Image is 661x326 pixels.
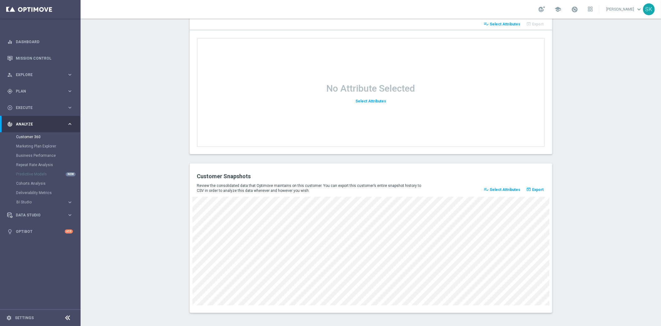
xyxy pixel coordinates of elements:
a: Settings [15,316,34,320]
div: Analyze [7,121,67,127]
button: equalizer Dashboard [7,39,73,44]
button: gps_fixed Plan keyboard_arrow_right [7,89,73,94]
i: open_in_browser [527,187,531,192]
div: Deliverability Metrics [16,188,80,197]
a: Cohorts Analysis [16,181,64,186]
div: Business Performance [16,151,80,160]
div: SK [643,3,655,15]
button: track_changes Analyze keyboard_arrow_right [7,122,73,127]
div: NEW [66,172,76,176]
span: Select Attributes [355,99,386,103]
div: Plan [7,88,67,94]
i: keyboard_arrow_right [67,72,73,78]
span: Export [532,188,544,192]
i: person_search [7,72,13,78]
button: BI Studio keyboard_arrow_right [16,200,73,205]
div: Marketing Plan Explorer [16,142,80,151]
button: lightbulb Optibot +10 [7,229,73,234]
i: gps_fixed [7,88,13,94]
span: BI Studio [16,200,61,204]
a: Dashboard [16,34,73,50]
i: settings [6,315,12,321]
div: BI Studio [16,197,80,207]
div: Cohorts Analysis [16,179,80,188]
span: Explore [16,73,67,77]
span: keyboard_arrow_down [636,6,642,13]
i: keyboard_arrow_right [67,212,73,218]
div: Data Studio [7,212,67,218]
a: Deliverability Metrics [16,190,64,195]
span: Data Studio [16,213,67,217]
div: BI Studio [16,200,67,204]
h2: Customer Snapshots [197,173,366,180]
i: keyboard_arrow_right [67,105,73,111]
i: keyboard_arrow_right [67,121,73,127]
button: Data Studio keyboard_arrow_right [7,213,73,218]
i: keyboard_arrow_right [67,199,73,205]
div: Dashboard [7,34,73,50]
span: Select Attributes [490,188,521,192]
h1: No Attribute Selected [327,83,415,94]
div: Repeat Rate Analysis [16,160,80,170]
i: playlist_add_check [484,21,489,26]
button: playlist_add_check Select Attributes [483,185,522,194]
a: Mission Control [16,50,73,66]
div: Mission Control [7,50,73,66]
button: playlist_add_check Select Attributes [483,20,522,29]
button: open_in_browser Export [526,185,545,194]
a: Optibot [16,223,65,240]
i: keyboard_arrow_right [67,88,73,94]
button: person_search Explore keyboard_arrow_right [7,72,73,77]
div: Optibot [7,223,73,240]
span: Plan [16,89,67,93]
a: Business Performance [16,153,64,158]
a: [PERSON_NAME]keyboard_arrow_down [606,5,643,14]
a: Marketing Plan Explorer [16,144,64,149]
span: Select Attributes [490,22,521,26]
i: track_changes [7,121,13,127]
span: Execute [16,106,67,110]
button: play_circle_outline Execute keyboard_arrow_right [7,105,73,110]
i: equalizer [7,39,13,45]
a: Repeat Rate Analysis [16,162,64,167]
a: Customer 360 [16,134,64,139]
div: Customer 360 [16,132,80,142]
span: school [554,6,561,13]
i: play_circle_outline [7,105,13,111]
div: Execute [7,105,67,111]
button: Select Attributes [355,97,387,106]
div: Predictive Models [16,170,80,179]
button: Mission Control [7,56,73,61]
p: Review the consolidated data that Optimove maintains on this customer. You can export this custom... [197,183,426,193]
span: Analyze [16,122,67,126]
i: playlist_add_check [484,187,489,192]
div: +10 [65,229,73,233]
i: lightbulb [7,229,13,234]
div: Explore [7,72,67,78]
